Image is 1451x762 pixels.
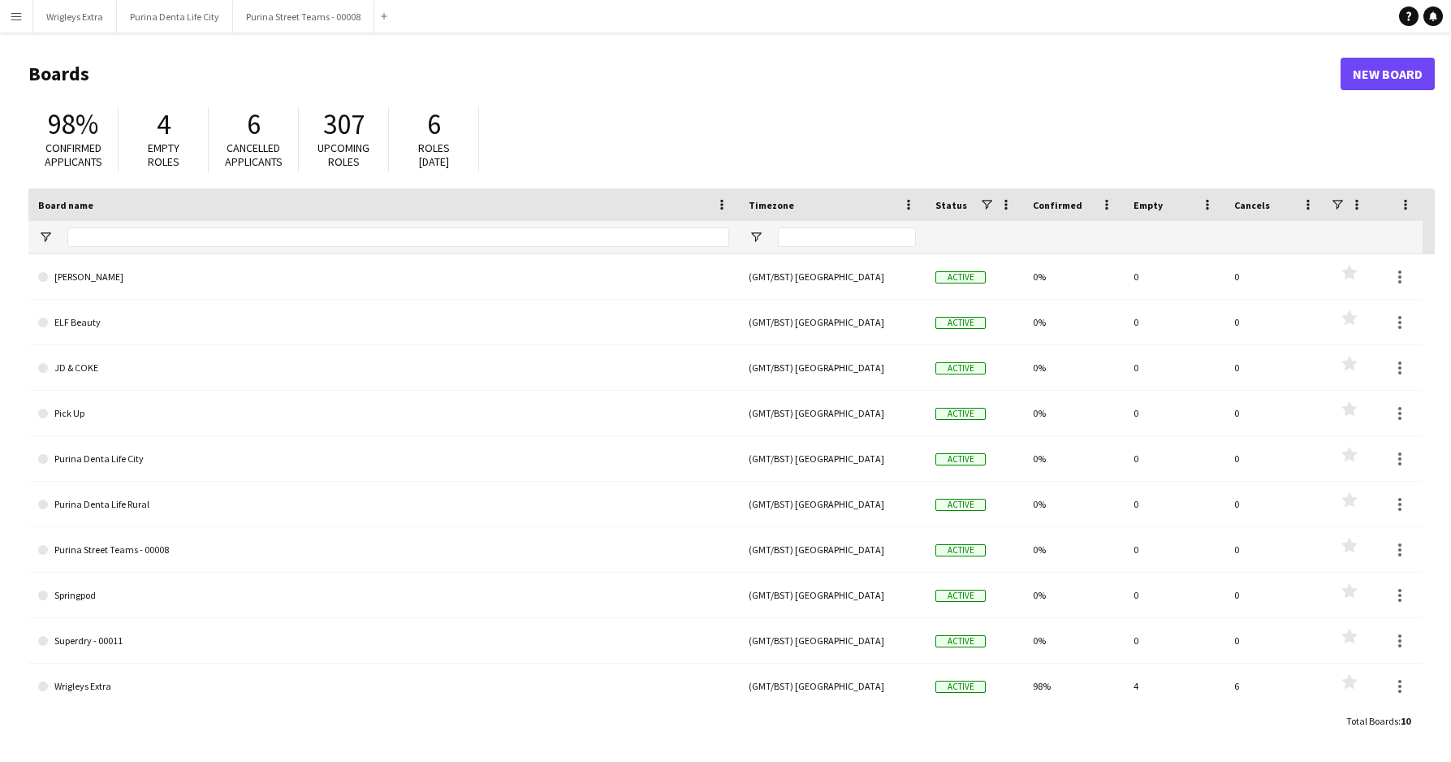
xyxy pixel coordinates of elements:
[1224,254,1325,299] div: 0
[1224,300,1325,344] div: 0
[38,199,93,211] span: Board name
[935,362,986,375] span: Active
[67,227,729,247] input: Board name Filter Input
[1023,345,1124,390] div: 0%
[148,141,179,169] span: Empty roles
[739,254,926,299] div: (GMT/BST) [GEOGRAPHIC_DATA]
[935,317,986,329] span: Active
[1023,664,1124,708] div: 98%
[935,544,986,556] span: Active
[1224,573,1325,617] div: 0
[749,199,794,211] span: Timezone
[38,527,729,573] a: Purina Street Teams - 00008
[935,199,967,211] span: Status
[1124,618,1224,663] div: 0
[427,106,441,142] span: 6
[1224,618,1325,663] div: 0
[1023,482,1124,526] div: 0%
[935,499,986,511] span: Active
[935,453,986,465] span: Active
[117,1,233,32] button: Purina Denta Life City
[935,408,986,420] span: Active
[38,300,729,345] a: ELF Beauty
[38,482,729,527] a: Purina Denta Life Rural
[225,141,283,169] span: Cancelled applicants
[323,106,365,142] span: 307
[1234,199,1270,211] span: Cancels
[38,254,729,300] a: [PERSON_NAME]
[1224,664,1325,708] div: 6
[739,482,926,526] div: (GMT/BST) [GEOGRAPHIC_DATA]
[935,635,986,647] span: Active
[1023,436,1124,481] div: 0%
[935,681,986,693] span: Active
[1224,391,1325,435] div: 0
[38,391,729,436] a: Pick Up
[1023,391,1124,435] div: 0%
[739,527,926,572] div: (GMT/BST) [GEOGRAPHIC_DATA]
[739,573,926,617] div: (GMT/BST) [GEOGRAPHIC_DATA]
[33,1,117,32] button: Wrigleys Extra
[1134,199,1163,211] span: Empty
[1224,436,1325,481] div: 0
[1124,527,1224,572] div: 0
[1341,58,1435,90] a: New Board
[739,345,926,390] div: (GMT/BST) [GEOGRAPHIC_DATA]
[1023,254,1124,299] div: 0%
[1401,715,1410,727] span: 10
[45,141,102,169] span: Confirmed applicants
[233,1,374,32] button: Purina Street Teams - 00008
[48,106,98,142] span: 98%
[1124,664,1224,708] div: 4
[1023,618,1124,663] div: 0%
[739,300,926,344] div: (GMT/BST) [GEOGRAPHIC_DATA]
[38,573,729,618] a: Springpod
[38,436,729,482] a: Purina Denta Life City
[739,436,926,481] div: (GMT/BST) [GEOGRAPHIC_DATA]
[1124,300,1224,344] div: 0
[28,62,1341,86] h1: Boards
[1023,527,1124,572] div: 0%
[739,391,926,435] div: (GMT/BST) [GEOGRAPHIC_DATA]
[1124,482,1224,526] div: 0
[749,230,763,245] button: Open Filter Menu
[739,618,926,663] div: (GMT/BST) [GEOGRAPHIC_DATA]
[1124,254,1224,299] div: 0
[1124,436,1224,481] div: 0
[1124,573,1224,617] div: 0
[1224,345,1325,390] div: 0
[38,618,729,664] a: Superdry - 00011
[38,230,53,245] button: Open Filter Menu
[157,106,171,142] span: 4
[1124,391,1224,435] div: 0
[1023,300,1124,344] div: 0%
[1023,573,1124,617] div: 0%
[1224,482,1325,526] div: 0
[778,227,916,247] input: Timezone Filter Input
[1346,715,1398,727] span: Total Boards
[935,590,986,602] span: Active
[418,141,450,169] span: Roles [DATE]
[317,141,369,169] span: Upcoming roles
[1033,199,1082,211] span: Confirmed
[38,345,729,391] a: JD & COKE
[1224,527,1325,572] div: 0
[247,106,261,142] span: 6
[1346,705,1410,737] div: :
[739,664,926,708] div: (GMT/BST) [GEOGRAPHIC_DATA]
[1124,345,1224,390] div: 0
[935,271,986,284] span: Active
[38,664,729,709] a: Wrigleys Extra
